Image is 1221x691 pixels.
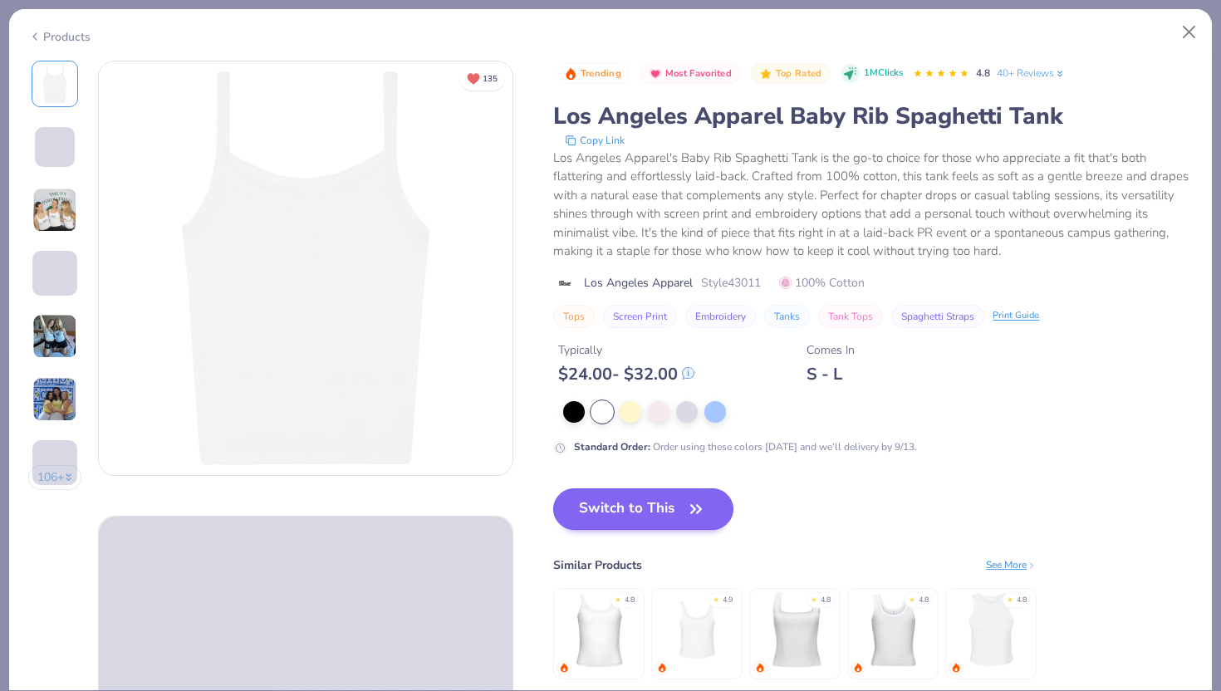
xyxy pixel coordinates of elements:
span: 1M Clicks [864,66,903,81]
div: Comes In [807,341,855,359]
div: S - L [807,364,855,385]
div: Typically [558,341,694,359]
div: 4.8 [1017,595,1027,606]
div: See More [986,557,1037,572]
img: trending.gif [951,663,961,673]
img: Fresh Prints Cali Camisole Top [560,591,639,669]
span: 135 [483,75,498,83]
button: Badge Button [640,63,740,85]
img: Bella Canvas Ladies' Micro Ribbed Scoop Tank [658,591,737,669]
div: Similar Products [553,556,642,574]
span: 100% Cotton [779,274,865,292]
img: Top Rated sort [759,67,772,81]
div: 4.8 Stars [913,61,969,87]
button: Tanks [764,305,810,328]
div: 4.8 [625,595,635,606]
img: User generated content [32,485,35,530]
div: ★ [615,595,621,601]
img: trending.gif [559,663,569,673]
img: trending.gif [755,663,765,673]
img: User generated content [32,296,35,341]
div: 4.9 [723,595,733,606]
div: $ 24.00 - $ 32.00 [558,364,694,385]
div: Order using these colors [DATE] and we’ll delivery by 9/13. [574,439,917,454]
button: Tank Tops [818,305,883,328]
img: Front [99,61,512,475]
div: ★ [811,595,817,601]
span: 4.8 [976,66,990,80]
a: 40+ Reviews [997,66,1066,81]
img: User generated content [32,188,77,233]
img: Most Favorited sort [649,67,662,81]
img: Bella + Canvas Ladies' Micro Ribbed Racerback Tank [952,591,1031,669]
button: Badge Button [750,63,830,85]
img: brand logo [553,277,576,290]
img: Fresh Prints Sunset Blvd Ribbed Scoop Tank Top [854,591,933,669]
div: ★ [1007,595,1013,601]
div: 4.8 [821,595,831,606]
button: Badge Button [555,63,630,85]
img: Trending sort [564,67,577,81]
button: Spaghetti Straps [891,305,984,328]
img: trending.gif [853,663,863,673]
div: Print Guide [993,309,1039,323]
button: Tops [553,305,595,328]
div: ★ [713,595,719,601]
span: Los Angeles Apparel [584,274,693,292]
div: ★ [909,595,915,601]
strong: Standard Order : [574,440,650,453]
button: Embroidery [685,305,756,328]
button: Unlike [459,66,505,91]
button: Switch to This [553,488,733,530]
button: 106+ [28,465,82,490]
div: Los Angeles Apparel's Baby Rib Spaghetti Tank is the go-to choice for those who appreciate a fit ... [553,149,1193,261]
span: Top Rated [776,69,822,78]
img: trending.gif [657,663,667,673]
button: Close [1174,17,1205,48]
div: 4.8 [919,595,929,606]
button: copy to clipboard [560,132,630,149]
span: Trending [581,69,621,78]
div: Los Angeles Apparel Baby Rib Spaghetti Tank [553,100,1193,132]
span: Style 43011 [701,274,761,292]
button: Screen Print [603,305,677,328]
span: Most Favorited [665,69,732,78]
img: Fresh Prints Sydney Square Neck Tank Top [756,591,835,669]
div: Products [28,28,91,46]
img: Front [35,64,75,104]
img: User generated content [32,377,77,422]
img: User generated content [32,314,77,359]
